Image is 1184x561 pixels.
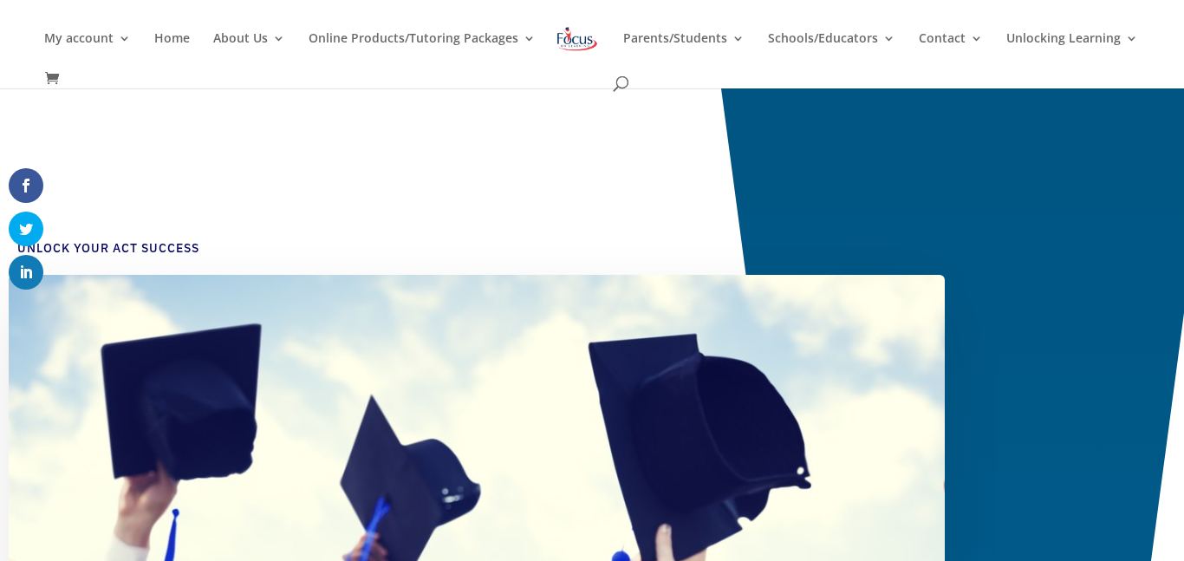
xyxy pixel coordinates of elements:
a: Unlocking Learning [1006,32,1138,73]
h4: Unlock Your ACT Success [17,240,919,266]
img: Focus on Learning [555,23,600,55]
a: Schools/Educators [768,32,895,73]
a: Contact [919,32,983,73]
a: Online Products/Tutoring Packages [309,32,536,73]
a: About Us [213,32,285,73]
a: Parents/Students [623,32,745,73]
a: Home [154,32,190,73]
a: My account [44,32,131,73]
